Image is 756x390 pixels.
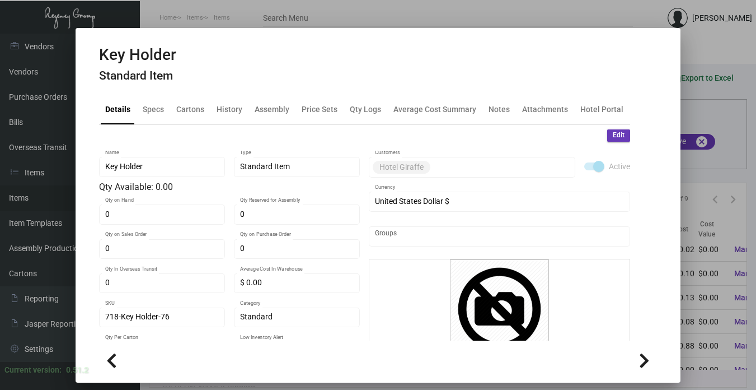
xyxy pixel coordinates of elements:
[4,364,62,376] div: Current version:
[66,364,88,376] div: 0.51.2
[613,131,624,140] span: Edit
[143,103,164,115] div: Specs
[393,103,476,115] div: Average Cost Summary
[433,162,569,171] input: Add new..
[99,180,360,194] div: Qty Available: 0.00
[255,103,289,115] div: Assembly
[609,160,630,173] span: Active
[99,45,176,64] h2: Key Holder
[375,232,624,241] input: Add new..
[176,103,204,115] div: Cartons
[522,103,568,115] div: Attachments
[302,103,337,115] div: Price Sets
[607,129,630,142] button: Edit
[580,103,623,115] div: Hotel Portal
[105,103,130,115] div: Details
[217,103,242,115] div: History
[373,161,430,174] mat-chip: Hotel Giraffe
[350,103,381,115] div: Qty Logs
[489,103,510,115] div: Notes
[99,69,176,83] h4: Standard Item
